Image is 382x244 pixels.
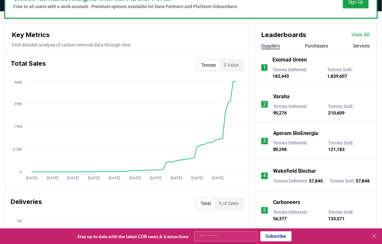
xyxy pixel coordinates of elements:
tspan: [DATE] [68,176,79,180]
button: Total [197,198,215,209]
span: 133,571 [328,216,345,222]
a: Aperam BioEnergia [273,129,319,137]
h3: Leaderboards [261,30,306,40]
span: 95,276 [273,110,287,115]
span: 182,445 [273,74,289,79]
button: $ Value [220,60,243,70]
span: 57,840 [309,179,323,184]
p: Free to all users with a work account. Premium options available for Data Partners and Platform S... [13,3,238,10]
tspan: 38M [14,80,22,85]
span: 210,609 [328,110,345,115]
span: 121,183 [328,147,345,152]
h3: Total Sales [11,59,46,72]
p: 3 [263,137,266,145]
tspan: [DATE] [26,176,37,180]
tspan: 19M [14,124,22,129]
p: Tonnes Delivered : [273,209,322,222]
tspan: 1M [16,219,22,223]
tspan: 0 [20,170,22,174]
p: Tonnes Sold : [327,66,370,79]
p: 4 [263,172,266,180]
a: Carboneers [273,199,300,207]
button: Services [353,43,370,49]
span: 57,848 [356,179,370,184]
a: Exomad Green [273,56,307,64]
p: 5 [263,207,266,214]
button: Purchasers [305,43,328,49]
tspan: [DATE] [47,176,58,180]
tspan: [DATE] [88,176,99,180]
tspan: 9.5M [13,147,22,152]
button: Tonnes [197,60,220,70]
span: 1,839,607 [327,74,348,79]
tspan: [DATE] [212,176,223,180]
p: Tonnes Sold : [328,209,370,222]
button: Suppliers [261,43,280,49]
tspan: [DATE] [109,176,120,180]
a: View All [352,31,370,39]
p: Tonnes Sold : [329,178,370,184]
p: Find detailed analysis of carbon removal data through time. [12,42,243,48]
tspan: [DATE] [191,176,203,180]
a: Wakefield Biochar [273,168,316,175]
tspan: 29M [14,102,22,106]
p: 2 [263,101,266,108]
button: % of Sales [215,198,243,209]
p: Tonnes Delivered : [273,140,322,153]
tspan: [DATE] [129,176,141,180]
p: Tonnes Sold : [328,140,370,153]
span: 89,298 [273,147,287,152]
tspan: [DATE] [150,176,162,180]
tspan: [DATE] [171,176,182,180]
p: Tonnes Sold : [328,103,370,116]
p: Tonnes Delivered : [273,103,322,116]
h3: Key Metrics [12,30,243,40]
a: Varaha [273,93,290,101]
p: Tonnes Delivered : [273,178,323,184]
h3: Deliveries [11,197,42,210]
p: Tonnes Delivered : [273,66,321,79]
p: 1 [263,64,266,72]
span: 54,377 [273,216,287,222]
